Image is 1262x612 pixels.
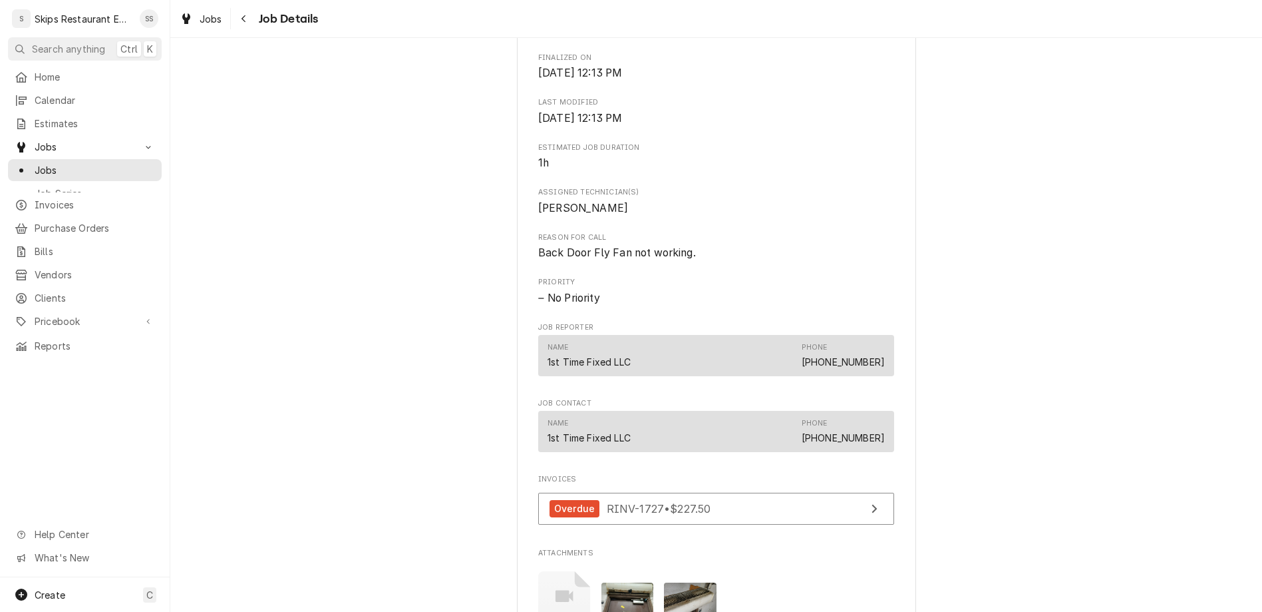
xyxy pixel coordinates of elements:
[538,245,894,261] span: Reason For Call
[35,140,135,154] span: Jobs
[538,290,894,306] span: Priority
[35,117,155,131] span: Estimates
[538,200,894,216] span: Assigned Technician(s)
[802,418,828,429] div: Phone
[538,143,894,171] div: Estimated Job Duration
[8,37,162,61] button: Search anythingCtrlK
[35,314,135,328] span: Pricebook
[35,70,155,84] span: Home
[140,9,158,28] div: Shan Skipper's Avatar
[120,42,138,56] span: Ctrl
[538,53,894,81] div: Finalized On
[538,246,696,259] span: Back Door Fly Fan not working.
[538,277,894,306] div: Priority
[538,411,894,452] div: Contact
[35,198,155,212] span: Invoices
[35,221,155,235] span: Purchase Orders
[538,474,894,531] div: Invoices
[8,182,162,204] a: Job Series
[12,9,31,28] div: S
[35,527,154,541] span: Help Center
[35,551,154,565] span: What's New
[8,287,162,309] a: Clients
[234,8,255,29] button: Navigate back
[802,342,885,369] div: Phone
[538,290,894,306] div: No Priority
[35,339,155,353] span: Reports
[8,66,162,88] a: Home
[140,9,158,28] div: SS
[147,42,153,56] span: K
[538,493,894,525] a: View Invoice
[548,342,569,353] div: Name
[538,322,894,382] div: Job Reporter
[538,202,628,214] span: [PERSON_NAME]
[538,156,549,169] span: 1h
[538,97,894,108] span: Last Modified
[538,322,894,333] span: Job Reporter
[8,547,162,569] a: Go to What's New
[538,97,894,126] div: Last Modified
[538,548,894,559] span: Attachments
[146,588,153,602] span: C
[32,42,105,56] span: Search anything
[35,589,65,601] span: Create
[538,111,894,127] span: Last Modified
[8,310,162,332] a: Go to Pricebook
[8,136,162,158] a: Go to Jobs
[35,268,155,282] span: Vendors
[538,232,894,261] div: Reason For Call
[8,217,162,239] a: Purchase Orders
[8,194,162,216] a: Invoices
[802,342,828,353] div: Phone
[538,474,894,485] span: Invoices
[538,277,894,288] span: Priority
[200,12,222,26] span: Jobs
[538,335,894,382] div: Job Reporter List
[8,335,162,357] a: Reports
[8,113,162,135] a: Estimates
[538,232,894,243] span: Reason For Call
[607,501,711,515] span: RINV-1727 • $227.50
[548,418,569,429] div: Name
[35,163,155,177] span: Jobs
[802,432,885,444] a: [PHONE_NUMBER]
[548,355,631,369] div: 1st Time Fixed LLC
[8,264,162,286] a: Vendors
[548,418,631,445] div: Name
[35,93,155,107] span: Calendar
[255,10,319,28] span: Job Details
[35,12,132,26] div: Skips Restaurant Equipment
[538,187,894,216] div: Assigned Technician(s)
[8,159,162,181] a: Jobs
[8,240,162,262] a: Bills
[538,187,894,198] span: Assigned Technician(s)
[538,112,622,125] span: [DATE] 12:13 PM
[802,356,885,368] a: [PHONE_NUMBER]
[538,67,622,79] span: [DATE] 12:13 PM
[548,342,631,369] div: Name
[35,244,155,258] span: Bills
[538,53,894,63] span: Finalized On
[35,291,155,305] span: Clients
[35,186,155,200] span: Job Series
[538,411,894,458] div: Job Contact List
[548,431,631,445] div: 1st Time Fixed LLC
[550,500,599,518] div: Overdue
[538,65,894,81] span: Finalized On
[8,89,162,111] a: Calendar
[538,143,894,153] span: Estimated Job Duration
[538,335,894,376] div: Contact
[174,8,228,30] a: Jobs
[8,523,162,545] a: Go to Help Center
[538,398,894,458] div: Job Contact
[802,418,885,445] div: Phone
[538,155,894,171] span: Estimated Job Duration
[538,398,894,409] span: Job Contact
